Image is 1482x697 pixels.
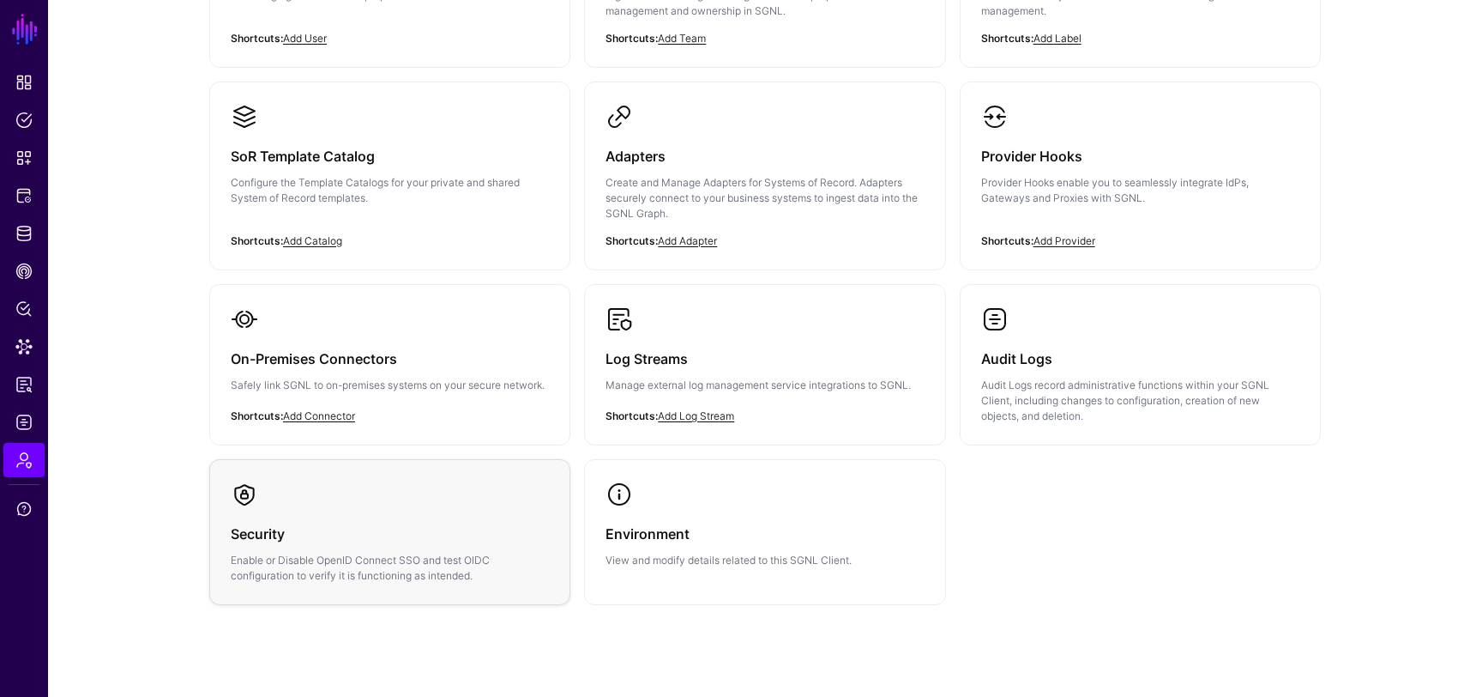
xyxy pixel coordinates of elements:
span: Identity Data Fabric [15,225,33,242]
a: Audit LogsAudit Logs record administrative functions within your SGNL Client, including changes t... [961,285,1320,445]
h3: Environment [605,522,924,546]
h3: Adapters [605,144,924,168]
strong: Shortcuts: [981,32,1033,45]
p: Configure the Template Catalogs for your private and shared System of Record templates. [231,175,549,206]
a: Logs [3,405,45,439]
strong: Shortcuts: [981,234,1033,247]
a: Add Provider [1033,234,1095,247]
strong: Shortcuts: [605,32,658,45]
a: Protected Systems [3,179,45,213]
h3: SoR Template Catalog [231,144,549,168]
span: Support [15,500,33,518]
span: Policies [15,112,33,129]
span: Policy Lens [15,300,33,318]
strong: Shortcuts: [605,234,658,247]
span: Protected Systems [15,187,33,204]
span: Reports [15,376,33,393]
a: On-Premises ConnectorsSafely link SGNL to on-premises systems on your secure network. [210,285,569,441]
span: Admin [15,452,33,469]
span: Data Lens [15,338,33,355]
span: Snippets [15,149,33,167]
p: Safely link SGNL to on-premises systems on your secure network. [231,378,549,393]
a: Snippets [3,141,45,175]
a: Add Log Stream [658,409,734,422]
a: Provider HooksProvider Hooks enable you to seamlessly integrate IdPs, Gateways and Proxies with S... [961,82,1320,254]
a: AdaptersCreate and Manage Adapters for Systems of Record. Adapters securely connect to your busin... [585,82,944,270]
a: Data Lens [3,330,45,364]
strong: Shortcuts: [231,409,283,422]
h3: Provider Hooks [981,144,1299,168]
a: Policies [3,103,45,137]
a: Policy Lens [3,292,45,326]
a: Log StreamsManage external log management service integrations to SGNL. [585,285,944,441]
strong: Shortcuts: [231,32,283,45]
strong: Shortcuts: [605,409,658,422]
h3: Log Streams [605,347,924,371]
p: View and modify details related to this SGNL Client. [605,553,924,568]
a: SecurityEnable or Disable OpenID Connect SSO and test OIDC configuration to verify it is function... [210,460,569,604]
a: Add Team [658,32,706,45]
a: Add Catalog [283,234,342,247]
strong: Shortcuts: [231,234,283,247]
a: Dashboard [3,65,45,100]
p: Enable or Disable OpenID Connect SSO and test OIDC configuration to verify it is functioning as i... [231,553,549,584]
p: Create and Manage Adapters for Systems of Record. Adapters securely connect to your business syst... [605,175,924,221]
h3: Security [231,522,549,546]
a: Identity Data Fabric [3,216,45,251]
a: SoR Template CatalogConfigure the Template Catalogs for your private and shared System of Record ... [210,82,569,254]
span: CAEP Hub [15,263,33,280]
p: Audit Logs record administrative functions within your SGNL Client, including changes to configur... [981,378,1299,424]
h3: On-Premises Connectors [231,347,549,371]
span: Logs [15,414,33,431]
h3: Audit Logs [981,347,1299,371]
a: Add Adapter [658,234,717,247]
p: Manage external log management service integrations to SGNL. [605,378,924,393]
a: EnvironmentView and modify details related to this SGNL Client. [585,460,944,589]
span: Dashboard [15,74,33,91]
a: Reports [3,367,45,402]
a: SGNL [10,10,39,48]
p: Provider Hooks enable you to seamlessly integrate IdPs, Gateways and Proxies with SGNL. [981,175,1299,206]
a: Add User [283,32,327,45]
a: Add Label [1033,32,1081,45]
a: Admin [3,443,45,477]
a: CAEP Hub [3,254,45,288]
a: Add Connector [283,409,355,422]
